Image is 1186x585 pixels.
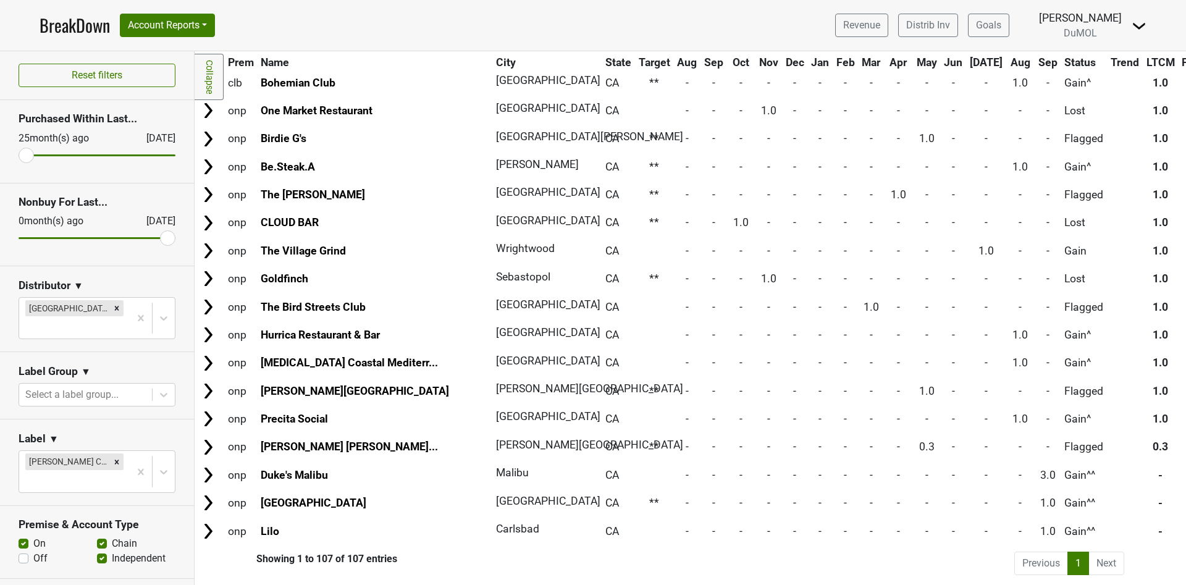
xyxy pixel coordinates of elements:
[81,364,91,379] span: ▼
[19,365,78,378] h3: Label Group
[74,279,83,293] span: ▼
[135,131,175,146] div: [DATE]
[40,12,110,38] a: BreakDown
[767,216,770,229] span: -
[19,131,117,146] div: 25 month(s) ago
[225,266,257,292] td: onp
[818,161,822,173] span: -
[728,51,755,74] th: Oct: activate to sort column ascending
[225,350,257,376] td: onp
[914,51,940,74] th: May: activate to sort column ascending
[261,56,289,69] span: Name
[199,466,217,484] img: Arrow right
[112,551,166,566] label: Independent
[793,272,796,285] span: -
[1067,552,1089,575] a: 1
[870,245,873,257] span: -
[925,188,928,201] span: -
[767,245,770,257] span: -
[891,188,906,201] span: 1.0
[793,188,796,201] span: -
[985,104,988,117] span: -
[952,329,955,341] span: -
[686,272,689,285] span: -
[19,112,175,125] h3: Purchased Within Last...
[110,300,124,316] div: Remove Monterey-CA
[199,185,217,204] img: Arrow right
[952,356,955,369] span: -
[1064,27,1097,39] span: DuMOL
[261,301,366,313] a: The Bird Streets Club
[261,188,365,201] a: The [PERSON_NAME]
[686,356,689,369] span: -
[870,132,873,145] span: -
[1153,272,1168,285] span: 1.0
[19,432,46,445] h3: Label
[739,77,742,89] span: -
[199,269,217,288] img: Arrow right
[952,301,955,313] span: -
[1012,356,1028,369] span: 1.0
[712,132,715,145] span: -
[605,245,619,257] span: CA
[844,77,847,89] span: -
[49,432,59,447] span: ▼
[1062,97,1107,124] td: Lost
[1062,125,1107,152] td: Flagged
[844,216,847,229] span: -
[33,551,48,566] label: Off
[844,329,847,341] span: -
[120,14,215,37] button: Account Reports
[925,301,928,313] span: -
[686,329,689,341] span: -
[496,326,600,339] span: [GEOGRAPHIC_DATA]
[496,271,550,283] span: Sebastopol
[756,51,781,74] th: Nov: activate to sort column ascending
[712,272,715,285] span: -
[1019,188,1022,201] span: -
[112,536,137,551] label: Chain
[1035,51,1061,74] th: Sep: activate to sort column ascending
[1046,161,1049,173] span: -
[761,104,776,117] span: 1.0
[686,77,689,89] span: -
[1062,321,1107,348] td: Gain^
[833,51,858,74] th: Feb: activate to sort column ascending
[25,300,110,316] div: [GEOGRAPHIC_DATA]-[GEOGRAPHIC_DATA]
[686,104,689,117] span: -
[793,132,796,145] span: -
[225,293,257,320] td: onp
[1108,51,1142,74] th: Trend: activate to sort column ascending
[739,104,742,117] span: -
[793,356,796,369] span: -
[859,51,884,74] th: Mar: activate to sort column ascending
[1012,161,1028,173] span: 1.0
[739,329,742,341] span: -
[925,216,928,229] span: -
[228,56,254,69] span: Prem
[701,51,726,74] th: Sep: activate to sort column ascending
[712,161,715,173] span: -
[639,56,670,69] span: Target
[261,385,449,397] a: [PERSON_NAME][GEOGRAPHIC_DATA]
[1062,266,1107,292] td: Lost
[199,326,217,344] img: Arrow right
[818,104,822,117] span: -
[767,301,770,313] span: -
[199,522,217,541] img: Arrow right
[686,132,689,145] span: -
[818,132,822,145] span: -
[870,216,873,229] span: -
[1153,161,1168,173] span: 1.0
[261,329,380,341] a: Hurrica Restaurant & Bar
[818,77,822,89] span: -
[739,188,742,201] span: -
[925,245,928,257] span: -
[1062,182,1107,208] td: Flagged
[1153,77,1168,89] span: 1.0
[864,301,879,313] span: 1.0
[1019,301,1022,313] span: -
[496,130,683,143] span: [GEOGRAPHIC_DATA][PERSON_NAME]
[925,329,928,341] span: -
[761,272,776,285] span: 1.0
